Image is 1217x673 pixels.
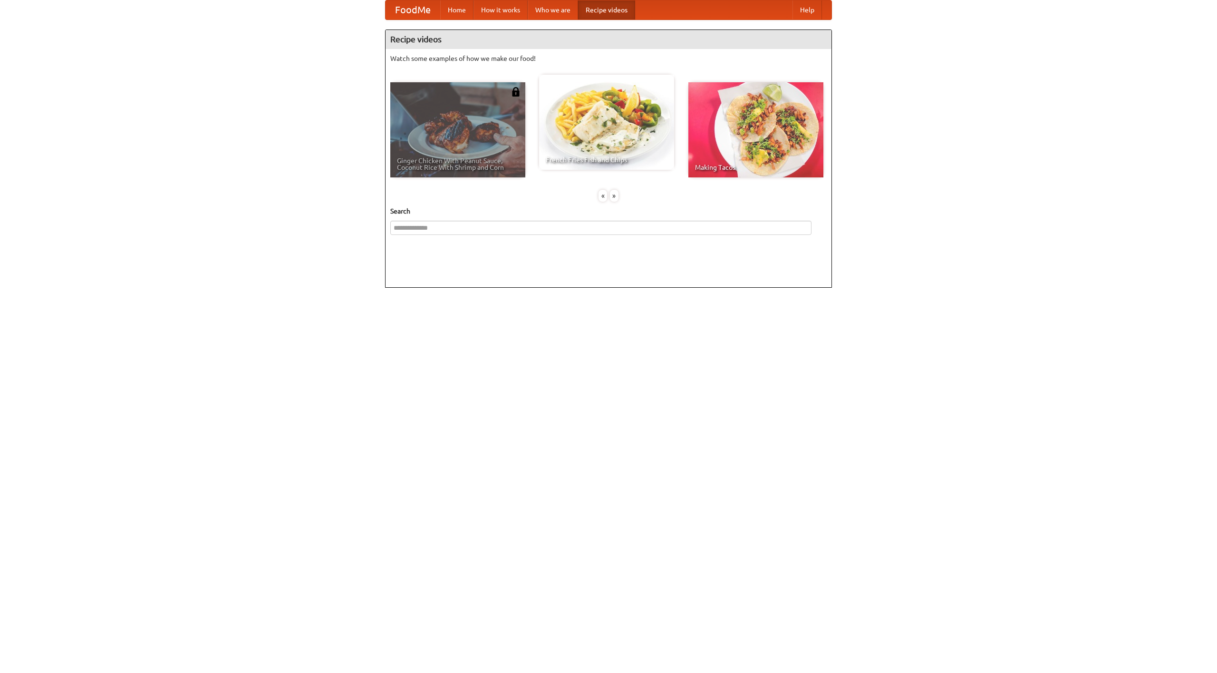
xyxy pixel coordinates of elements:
span: Making Tacos [695,164,817,171]
a: How it works [473,0,528,20]
a: Making Tacos [688,82,823,177]
h4: Recipe videos [386,30,831,49]
h5: Search [390,206,827,216]
a: FoodMe [386,0,440,20]
a: Help [792,0,822,20]
a: Recipe videos [578,0,635,20]
a: Home [440,0,473,20]
a: French Fries Fish and Chips [539,75,674,170]
span: French Fries Fish and Chips [546,156,667,163]
div: » [610,190,618,202]
img: 483408.png [511,87,521,97]
p: Watch some examples of how we make our food! [390,54,827,63]
div: « [599,190,607,202]
a: Who we are [528,0,578,20]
